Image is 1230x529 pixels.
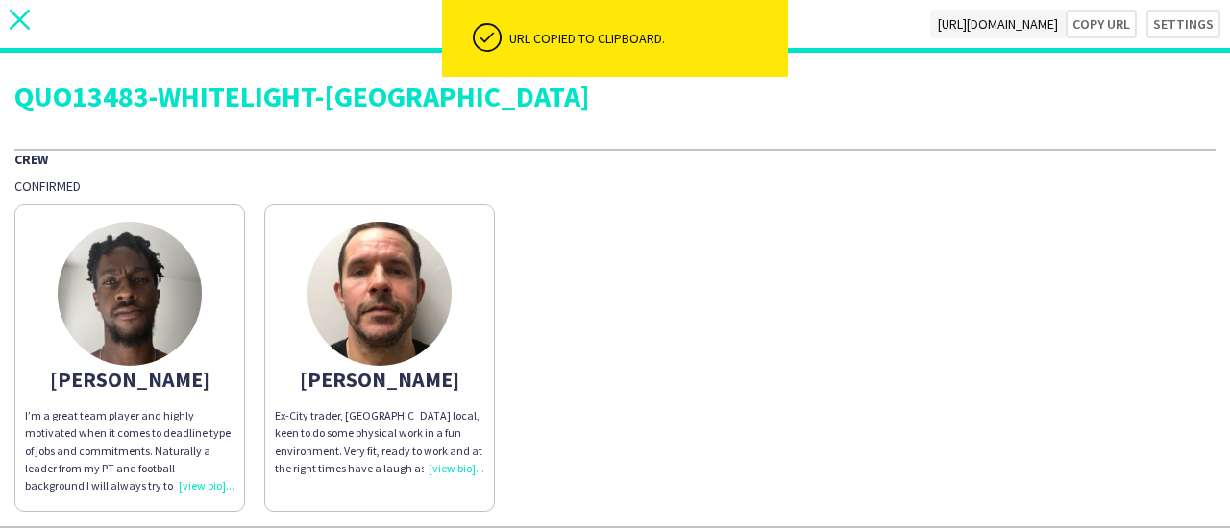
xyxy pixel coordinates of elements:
div: Confirmed [14,178,1216,195]
div: Crew [14,149,1216,168]
div: URL copied to clipboard. [509,30,780,47]
img: thumb-6127c62fab4a0.jpg [307,222,452,366]
div: [PERSON_NAME] [25,371,234,388]
div: I’m a great team player and highly motivated when it comes to deadline type of jobs and commitmen... [25,407,234,494]
img: thumb-68b5a9d3865ca.jpg [58,222,202,366]
span: [URL][DOMAIN_NAME] [930,10,1066,38]
button: Copy url [1066,10,1137,38]
div: QUO13483-WHITELIGHT-[GEOGRAPHIC_DATA] [14,82,1216,110]
button: Settings [1146,10,1220,38]
div: [PERSON_NAME] [275,371,484,388]
div: Ex-City trader, [GEOGRAPHIC_DATA] local, keen to do some physical work in a fun environment. Very... [275,407,484,477]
